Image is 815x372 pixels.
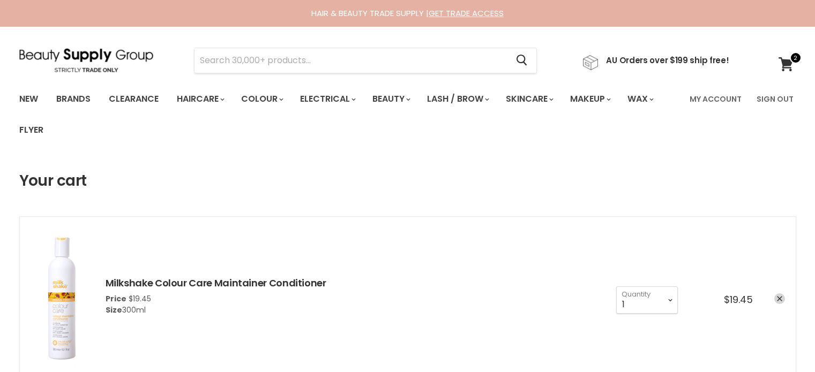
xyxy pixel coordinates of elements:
a: Wax [619,88,660,110]
span: Size [106,305,122,315]
div: 300ml [106,305,326,316]
a: Haircare [169,88,231,110]
a: Sign Out [750,88,800,110]
a: Makeup [562,88,617,110]
span: $19.45 [724,293,753,306]
button: Search [508,48,536,73]
img: Milkshake Colour Care Maintainer Conditioner - 300ml [31,227,95,367]
span: $19.45 [129,293,151,304]
a: Brands [48,88,99,110]
a: Colour [233,88,290,110]
a: GET TRADE ACCESS [429,7,504,19]
form: Product [194,48,537,73]
a: Skincare [498,88,560,110]
a: Electrical [292,88,362,110]
div: HAIR & BEAUTY TRADE SUPPLY | [6,8,810,19]
select: Quantity [616,286,678,313]
a: Beauty [364,88,417,110]
input: Search [195,48,508,73]
nav: Main [6,83,810,146]
a: Lash / Brow [419,88,496,110]
ul: Main menu [11,83,683,146]
a: My Account [683,88,748,110]
a: New [11,88,46,110]
span: Price [106,293,126,304]
iframe: Gorgias live chat messenger [761,322,804,361]
a: Flyer [11,119,51,141]
h1: Your cart [19,172,87,189]
a: Milkshake Colour Care Maintainer Conditioner [106,276,326,290]
a: remove Milkshake Colour Care Maintainer Conditioner [774,293,785,304]
a: Clearance [101,88,167,110]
